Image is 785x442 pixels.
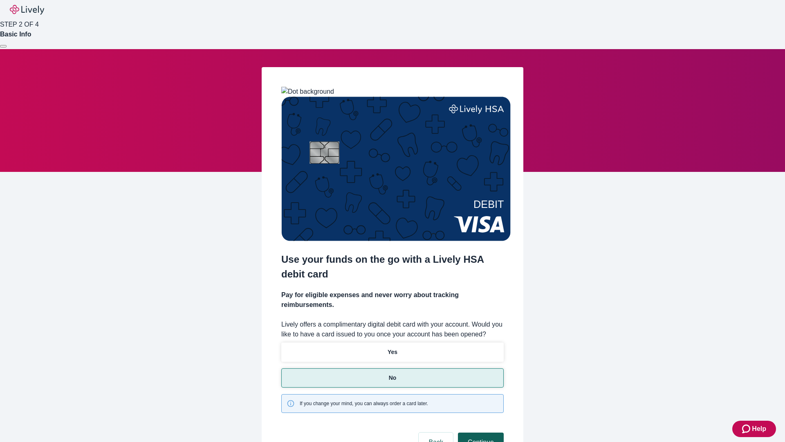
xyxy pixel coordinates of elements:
span: If you change your mind, you can always order a card later. [300,400,428,407]
p: Yes [388,348,397,356]
h4: Pay for eligible expenses and never worry about tracking reimbursements. [281,290,504,310]
svg: Zendesk support icon [742,424,752,434]
button: Zendesk support iconHelp [732,421,776,437]
img: Debit card [281,97,511,241]
img: Lively [10,5,44,15]
h2: Use your funds on the go with a Lively HSA debit card [281,252,504,282]
img: Dot background [281,87,334,97]
label: Lively offers a complimentary digital debit card with your account. Would you like to have a card... [281,320,504,339]
p: No [389,374,397,382]
button: Yes [281,343,504,362]
span: Help [752,424,766,434]
button: No [281,368,504,388]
